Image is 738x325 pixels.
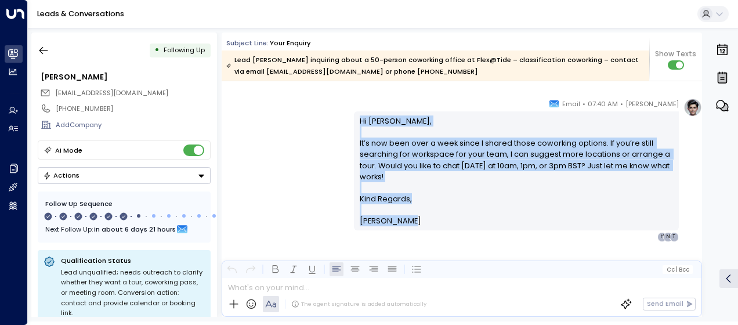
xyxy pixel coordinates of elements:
div: [PERSON_NAME] [41,71,210,82]
div: AI Mode [55,145,82,156]
span: Following Up [164,45,205,55]
p: Hi [PERSON_NAME], It’s now been over a week since I shared those coworking options. If you’re sti... [360,115,674,193]
div: [PHONE_NUMBER] [56,104,210,114]
div: AddCompany [56,120,210,130]
div: N [663,232,672,241]
span: Kind Regards, [360,193,412,204]
span: 07:40 AM [588,98,618,110]
div: Lead [PERSON_NAME] inquiring about a 50-person coworking office at Flex@Tide – classification cow... [226,54,643,77]
button: Actions [38,167,211,184]
span: • [583,98,585,110]
button: Cc|Bcc [663,265,693,274]
img: profile-logo.png [683,98,702,117]
span: Show Texts [655,49,696,59]
div: Next Follow Up: [45,223,203,236]
span: In about 6 days 21 hours [94,223,176,236]
a: Leads & Conversations [37,9,124,19]
span: [PERSON_NAME] [625,98,679,110]
div: Actions [43,171,79,179]
span: Cc Bcc [667,266,689,273]
span: [EMAIL_ADDRESS][DOMAIN_NAME] [55,88,168,98]
span: [PERSON_NAME] [360,215,421,226]
span: • [620,98,623,110]
button: Redo [244,262,258,276]
div: • [154,42,160,59]
div: T [670,232,679,241]
div: Lead unqualified; needs outreach to clarify whether they want a tour, coworking pass, or meeting ... [61,268,205,319]
div: Button group with a nested menu [38,167,211,184]
span: | [676,266,678,273]
div: H [657,232,667,241]
span: Email [562,98,580,110]
button: Undo [225,262,239,276]
div: Your enquiry [270,38,311,48]
span: tomaszizys@inbox.lt [55,88,168,98]
div: Follow Up Sequence [45,199,203,209]
p: Qualification Status [61,256,205,265]
div: The agent signature is added automatically [291,300,426,308]
span: Subject Line: [226,38,269,48]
